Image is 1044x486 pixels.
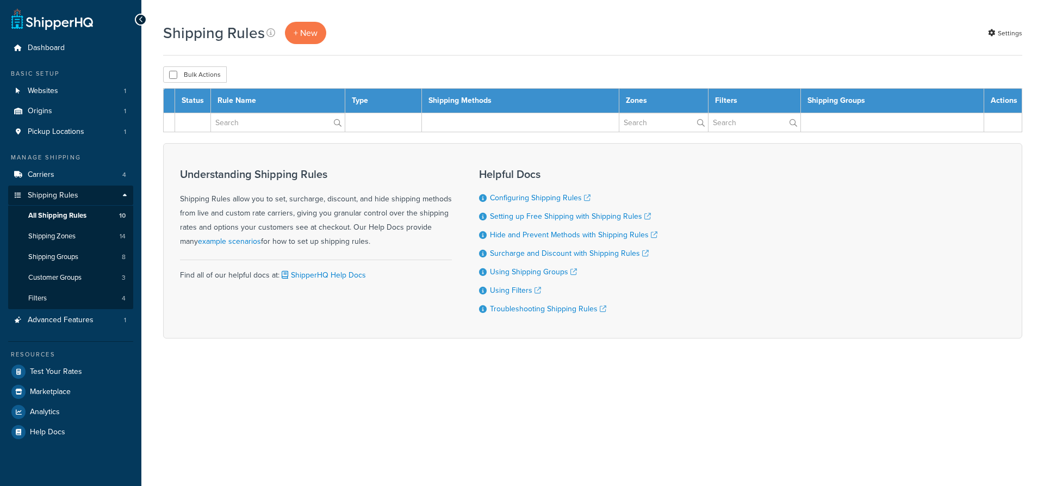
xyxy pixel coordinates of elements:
a: Filters 4 [8,288,133,309]
li: Carriers [8,165,133,185]
a: Customer Groups 3 [8,268,133,288]
span: 1 [124,107,126,116]
div: Find all of our helpful docs at: [180,260,452,282]
h3: Helpful Docs [479,168,657,180]
div: Manage Shipping [8,153,133,162]
a: Dashboard [8,38,133,58]
span: Shipping Zones [28,232,76,241]
span: Help Docs [30,428,65,437]
a: Carriers 4 [8,165,133,185]
span: + New [294,27,318,39]
a: Pickup Locations 1 [8,122,133,142]
li: Pickup Locations [8,122,133,142]
span: 1 [124,316,126,325]
li: Websites [8,81,133,101]
th: Zones [619,89,709,113]
span: Test Your Rates [30,367,82,377]
th: Type [345,89,421,113]
span: Marketplace [30,387,71,397]
div: Basic Setup [8,69,133,78]
span: Shipping Groups [28,253,78,262]
a: Settings [988,26,1022,41]
a: ShipperHQ Help Docs [279,269,366,281]
th: Actions [984,89,1022,113]
li: Customer Groups [8,268,133,288]
a: Surcharge and Discount with Shipping Rules [490,248,649,259]
input: Search [211,113,345,132]
a: Troubleshooting Shipping Rules [490,303,606,315]
input: Search [619,113,709,132]
th: Shipping Methods [422,89,619,113]
a: Marketplace [8,382,133,402]
span: 4 [122,294,126,303]
th: Shipping Groups [801,89,984,113]
a: ShipperHQ Home [11,8,93,30]
th: Status [175,89,211,113]
th: Rule Name [211,89,345,113]
li: Filters [8,288,133,309]
span: 3 [122,273,126,282]
div: Shipping Rules allow you to set, surcharge, discount, and hide shipping methods from live and cus... [180,168,452,249]
a: Shipping Zones 14 [8,226,133,247]
a: + New [285,22,326,44]
li: Advanced Features [8,310,133,330]
a: example scenarios [198,236,261,247]
a: Using Filters [490,285,541,296]
span: 8 [122,253,126,262]
span: 10 [119,211,126,220]
a: Test Your Rates [8,362,133,382]
li: Shipping Rules [8,186,133,310]
li: Origins [8,101,133,121]
span: Pickup Locations [28,127,84,137]
a: Advanced Features 1 [8,310,133,330]
button: Bulk Actions [163,66,227,83]
a: Analytics [8,402,133,422]
a: Shipping Groups 8 [8,247,133,267]
span: 4 [122,170,126,180]
li: Shipping Groups [8,247,133,267]
span: Carriers [28,170,54,180]
h3: Understanding Shipping Rules [180,168,452,180]
a: Shipping Rules [8,186,133,206]
input: Search [709,113,800,132]
li: All Shipping Rules [8,206,133,226]
th: Filters [709,89,801,113]
span: 14 [120,232,126,241]
a: Setting up Free Shipping with Shipping Rules [490,211,651,222]
span: 1 [124,127,126,137]
a: Configuring Shipping Rules [490,192,591,204]
h1: Shipping Rules [163,22,265,44]
span: Filters [28,294,47,303]
div: Resources [8,350,133,359]
a: Origins 1 [8,101,133,121]
a: Help Docs [8,422,133,442]
span: Websites [28,87,58,96]
span: 1 [124,87,126,96]
span: Dashboard [28,44,65,53]
span: Origins [28,107,52,116]
a: Using Shipping Groups [490,266,577,278]
li: Shipping Zones [8,226,133,247]
span: All Shipping Rules [28,211,86,220]
span: Shipping Rules [28,191,78,200]
span: Analytics [30,408,60,417]
a: All Shipping Rules 10 [8,206,133,226]
span: Advanced Features [28,316,94,325]
span: Customer Groups [28,273,82,282]
a: Hide and Prevent Methods with Shipping Rules [490,229,657,241]
a: Websites 1 [8,81,133,101]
